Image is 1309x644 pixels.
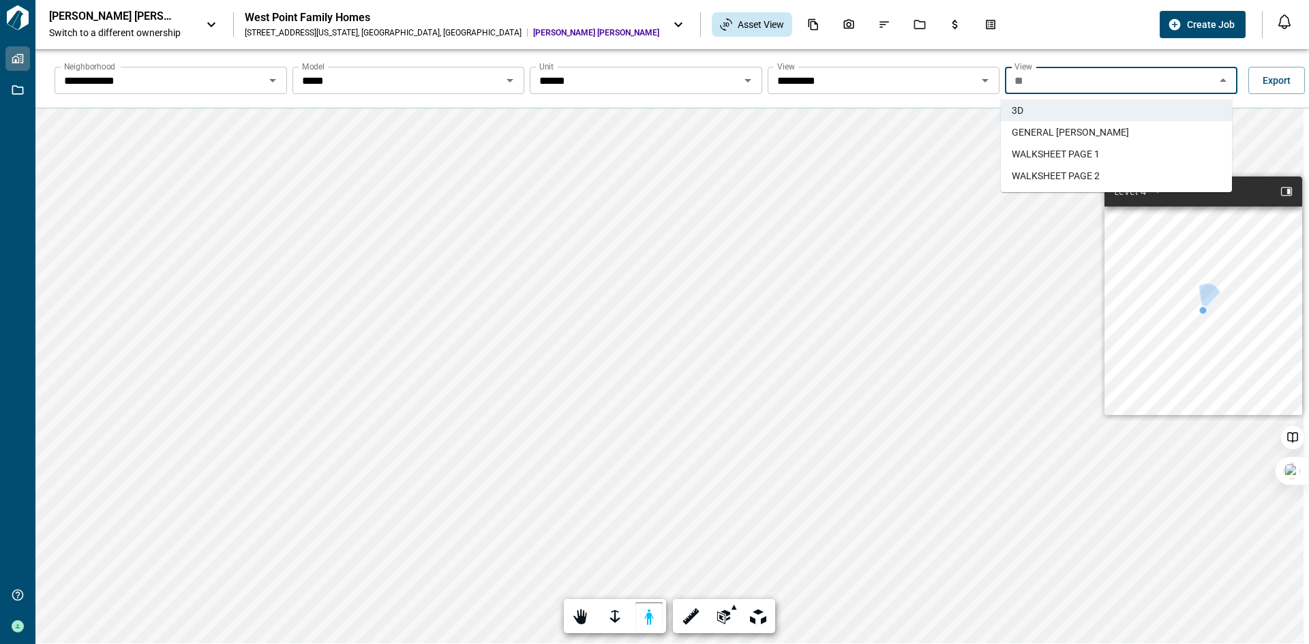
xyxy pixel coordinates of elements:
div: Takeoff Center [976,13,1005,36]
span: [PERSON_NAME] [PERSON_NAME] [533,27,659,38]
button: Export [1248,67,1305,94]
div: West Point Family Homes [245,11,659,25]
div: Jobs [905,13,934,36]
button: Open [738,71,757,90]
button: Close [1214,71,1233,90]
span: Create Job [1187,18,1235,31]
p: [PERSON_NAME] [PERSON_NAME] [49,10,172,23]
span: Export [1263,74,1291,87]
label: Neighborhood [64,61,115,72]
div: [STREET_ADDRESS][US_STATE] , [GEOGRAPHIC_DATA] , [GEOGRAPHIC_DATA] [245,27,522,38]
span: GENERAL [PERSON_NAME] [1012,125,1129,139]
div: Issues & Info [870,13,899,36]
div: Photos [834,13,863,36]
label: Unit [539,61,554,72]
button: Open notification feed [1274,11,1295,33]
button: Open [500,71,520,90]
span: WALKSHEET PAGE 1 [1012,147,1100,161]
div: Budgets [941,13,969,36]
label: View [1014,61,1032,72]
button: Open [976,71,995,90]
span: 3D [1012,104,1023,117]
div: Asset View [712,12,792,37]
button: Open [263,71,282,90]
span: Asset View [738,18,784,31]
label: Model [302,61,325,72]
button: Create Job [1160,11,1246,38]
span: WALKSHEET PAGE 2 [1012,169,1100,183]
label: View [777,61,795,72]
span: Switch to a different ownership [49,26,192,40]
div: Documents [799,13,828,36]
